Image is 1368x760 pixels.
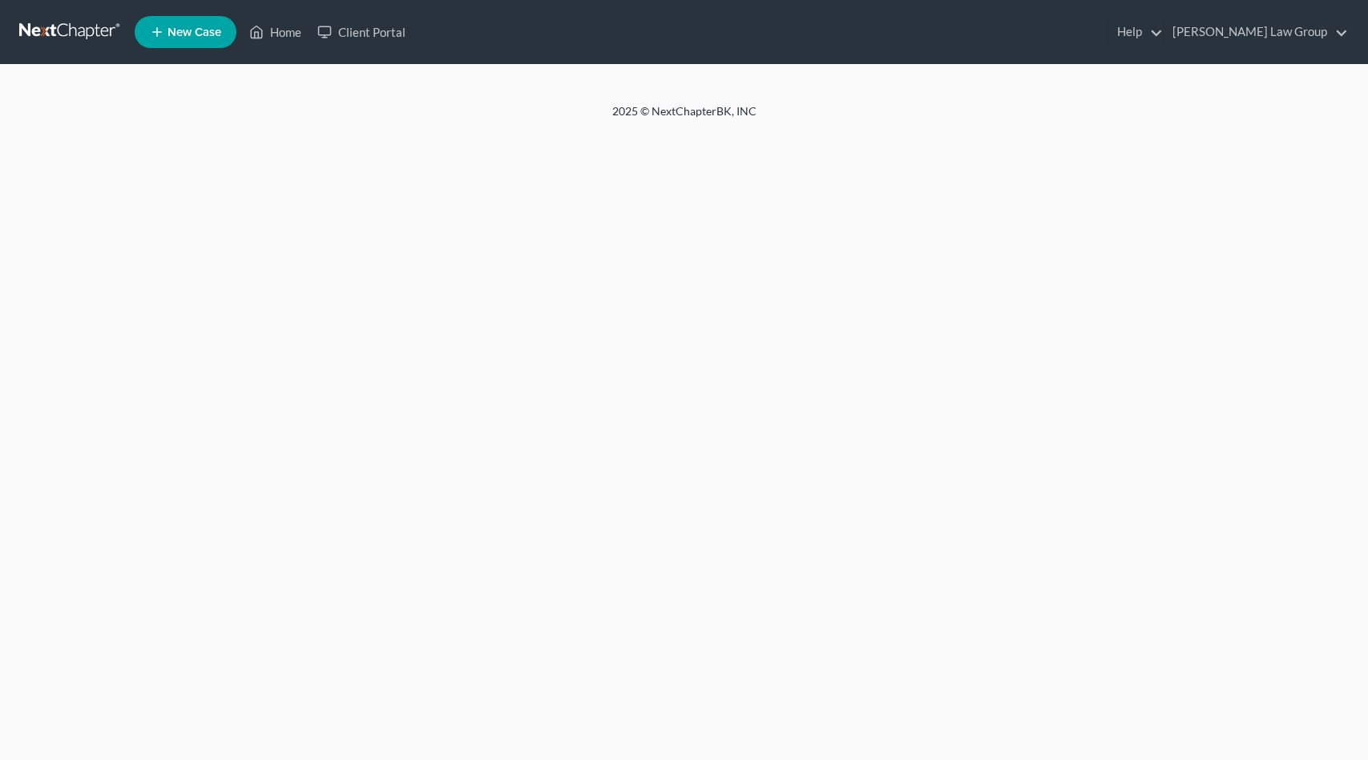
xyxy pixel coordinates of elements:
[241,18,309,46] a: Home
[228,103,1141,132] div: 2025 © NextChapterBK, INC
[309,18,414,46] a: Client Portal
[135,16,236,48] new-legal-case-button: New Case
[1109,18,1163,46] a: Help
[1164,18,1348,46] a: [PERSON_NAME] Law Group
